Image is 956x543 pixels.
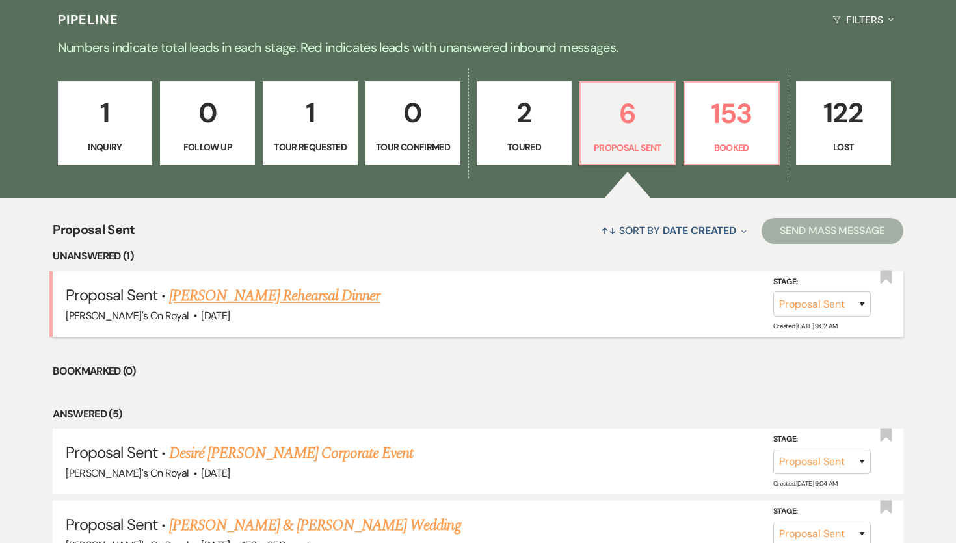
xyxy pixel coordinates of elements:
[374,140,452,154] p: Tour Confirmed
[477,81,572,166] a: 2Toured
[796,81,891,166] a: 122Lost
[263,81,358,166] a: 1Tour Requested
[169,442,413,465] a: Desiré [PERSON_NAME] Corporate Event
[485,91,563,135] p: 2
[693,140,771,155] p: Booked
[693,92,771,135] p: 153
[773,479,838,488] span: Created: [DATE] 9:04 AM
[66,140,144,154] p: Inquiry
[10,37,946,58] p: Numbers indicate total leads in each stage. Red indicates leads with unanswered inbound messages.
[53,406,903,423] li: Answered (5)
[168,140,246,154] p: Follow Up
[66,91,144,135] p: 1
[596,213,752,248] button: Sort By Date Created
[773,274,871,289] label: Stage:
[58,81,153,166] a: 1Inquiry
[201,466,230,480] span: [DATE]
[201,309,230,323] span: [DATE]
[271,140,349,154] p: Tour Requested
[804,91,883,135] p: 122
[773,432,871,447] label: Stage:
[485,140,563,154] p: Toured
[365,81,460,166] a: 0Tour Confirmed
[66,466,189,480] span: [PERSON_NAME]'s On Royal
[684,81,780,166] a: 153Booked
[762,218,903,244] button: Send Mass Message
[160,81,255,166] a: 0Follow Up
[169,514,460,537] a: [PERSON_NAME] & [PERSON_NAME] Wedding
[53,363,903,380] li: Bookmarked (0)
[773,322,838,330] span: Created: [DATE] 9:02 AM
[589,140,667,155] p: Proposal Sent
[66,309,189,323] span: [PERSON_NAME]'s On Royal
[53,248,903,265] li: Unanswered (1)
[53,220,135,248] span: Proposal Sent
[804,140,883,154] p: Lost
[271,91,349,135] p: 1
[66,514,157,535] span: Proposal Sent
[168,91,246,135] p: 0
[589,92,667,135] p: 6
[601,224,617,237] span: ↑↓
[663,224,736,237] span: Date Created
[579,81,676,166] a: 6Proposal Sent
[374,91,452,135] p: 0
[169,284,380,308] a: [PERSON_NAME] Rehearsal Dinner
[66,442,157,462] span: Proposal Sent
[827,3,898,37] button: Filters
[773,505,871,519] label: Stage:
[58,10,119,29] h3: Pipeline
[66,285,157,305] span: Proposal Sent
